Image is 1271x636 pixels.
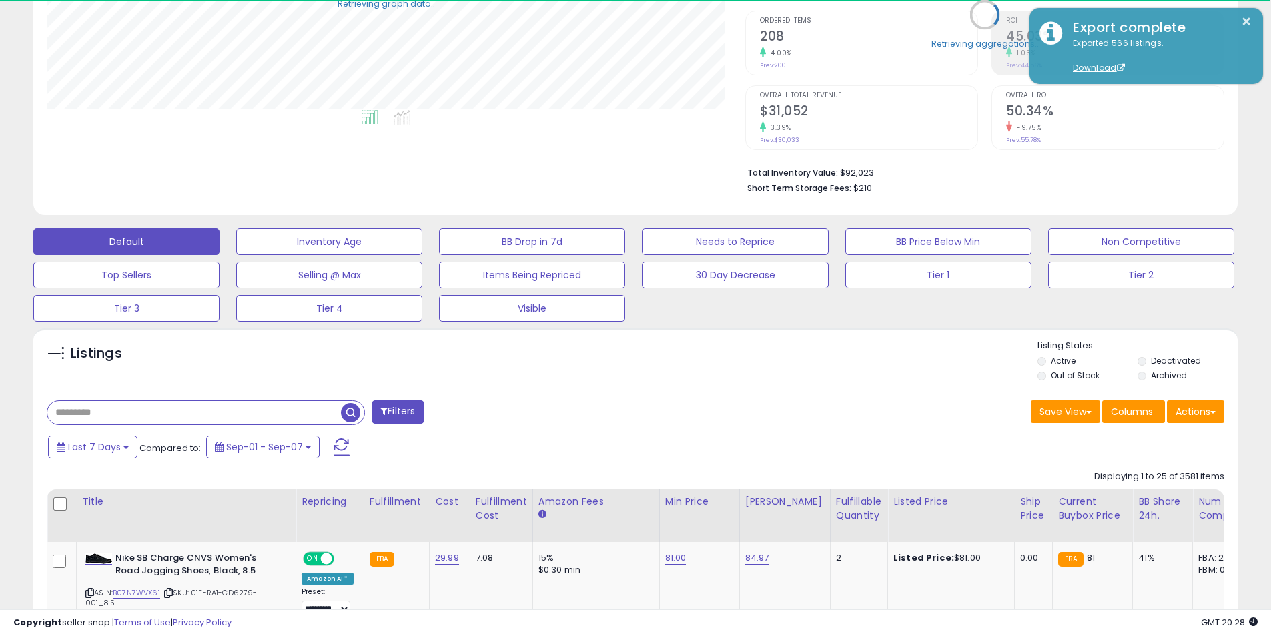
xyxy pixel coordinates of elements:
[115,552,278,580] b: Nike SB Charge CNVS Women's Road Jogging Shoes, Black, 8.5
[302,495,358,509] div: Repricing
[642,262,828,288] button: 30 Day Decrease
[665,495,734,509] div: Min Price
[1198,564,1242,576] div: FBM: 0
[1048,228,1234,255] button: Non Competitive
[642,228,828,255] button: Needs to Reprice
[439,295,625,322] button: Visible
[1138,495,1187,523] div: BB Share 24h.
[1151,355,1201,366] label: Deactivated
[538,564,649,576] div: $0.30 min
[1198,495,1247,523] div: Num of Comp.
[71,344,122,363] h5: Listings
[1031,400,1100,423] button: Save View
[476,495,527,523] div: Fulfillment Cost
[1151,370,1187,381] label: Archived
[114,616,171,629] a: Terms of Use
[745,551,769,565] a: 84.97
[1167,400,1224,423] button: Actions
[1138,552,1182,564] div: 41%
[836,495,882,523] div: Fulfillable Quantity
[1051,355,1076,366] label: Active
[370,552,394,567] small: FBA
[139,442,201,454] span: Compared to:
[435,495,464,509] div: Cost
[332,553,354,565] span: OFF
[1201,616,1258,629] span: 2025-09-15 20:28 GMT
[33,228,220,255] button: Default
[82,495,290,509] div: Title
[1058,552,1083,567] small: FBA
[236,262,422,288] button: Selling @ Max
[1063,18,1253,37] div: Export complete
[836,552,877,564] div: 2
[1037,340,1238,352] p: Listing States:
[1087,551,1095,564] span: 81
[893,495,1009,509] div: Listed Price
[68,440,121,454] span: Last 7 Days
[845,228,1031,255] button: BB Price Below Min
[1058,495,1127,523] div: Current Buybox Price
[893,552,1004,564] div: $81.00
[302,587,354,617] div: Preset:
[1241,13,1252,30] button: ×
[33,295,220,322] button: Tier 3
[85,552,286,623] div: ASIN:
[538,495,654,509] div: Amazon Fees
[1102,400,1165,423] button: Columns
[370,495,424,509] div: Fulfillment
[236,295,422,322] button: Tier 4
[1063,37,1253,75] div: Exported 566 listings.
[1198,552,1242,564] div: FBA: 2
[173,616,232,629] a: Privacy Policy
[48,436,137,458] button: Last 7 Days
[1073,62,1125,73] a: Download
[206,436,320,458] button: Sep-01 - Sep-07
[113,587,160,599] a: B07N7WVX61
[85,553,112,564] img: 314S5N8YDjL._SL40_.jpg
[13,616,62,629] strong: Copyright
[1094,470,1224,483] div: Displaying 1 to 25 of 3581 items
[476,552,522,564] div: 7.08
[439,228,625,255] button: BB Drop in 7d
[1020,495,1047,523] div: Ship Price
[745,495,825,509] div: [PERSON_NAME]
[893,551,954,564] b: Listed Price:
[372,400,424,424] button: Filters
[665,551,687,565] a: 81.00
[226,440,303,454] span: Sep-01 - Sep-07
[538,552,649,564] div: 15%
[33,262,220,288] button: Top Sellers
[439,262,625,288] button: Items Being Repriced
[931,37,1039,49] div: Retrieving aggregations..
[538,509,546,521] small: Amazon Fees.
[1051,370,1100,381] label: Out of Stock
[1020,552,1042,564] div: 0.00
[13,617,232,629] div: seller snap | |
[302,573,354,585] div: Amazon AI *
[304,553,321,565] span: ON
[85,587,258,607] span: | SKU: 01F-RA1-CD6279-001_8.5
[1111,405,1153,418] span: Columns
[845,262,1031,288] button: Tier 1
[1048,262,1234,288] button: Tier 2
[236,228,422,255] button: Inventory Age
[435,551,459,565] a: 29.99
